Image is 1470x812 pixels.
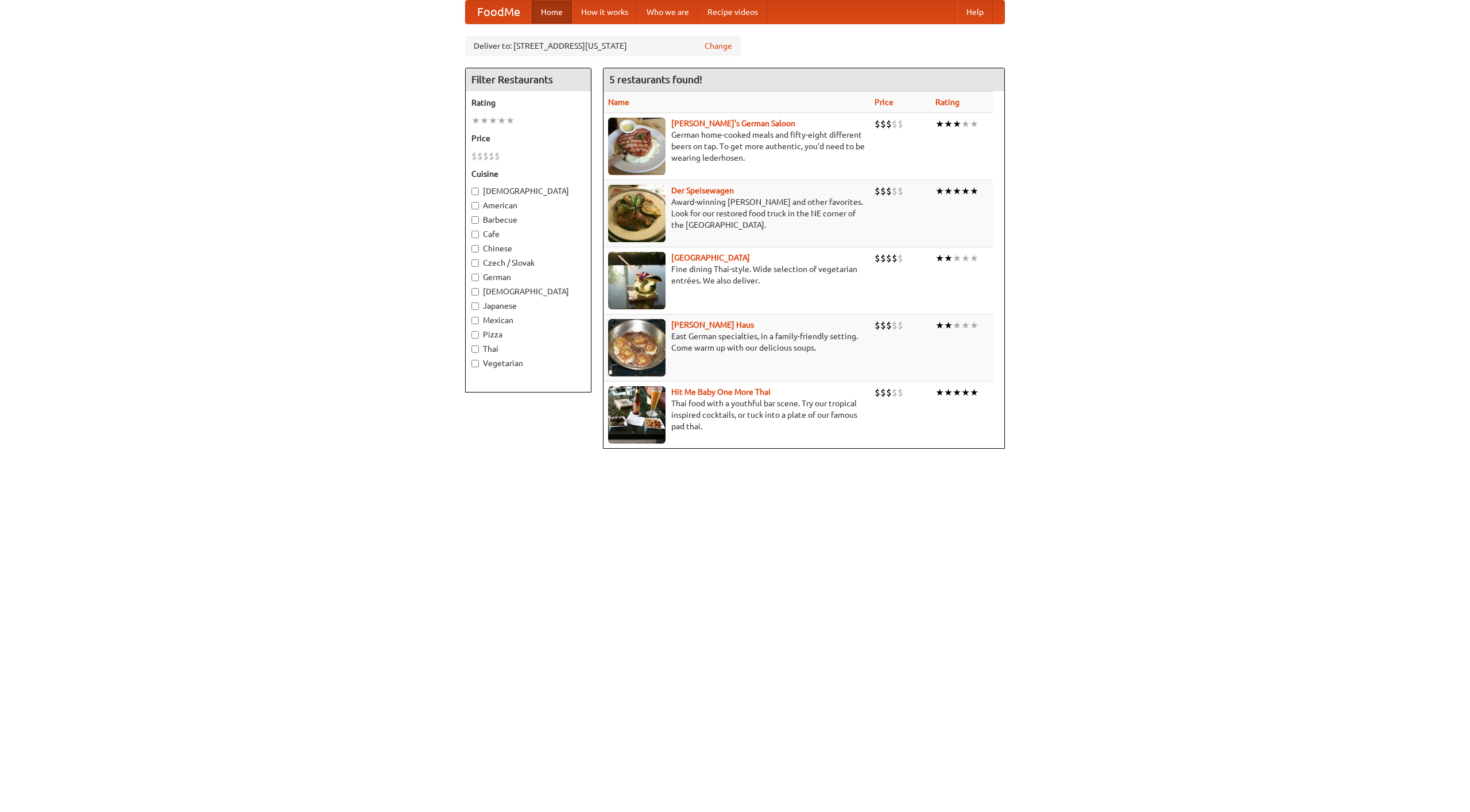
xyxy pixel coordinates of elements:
input: German [471,274,479,281]
a: Help [957,1,993,24]
li: $ [886,386,892,399]
li: $ [898,252,903,265]
li: ★ [953,386,961,399]
label: Mexican [471,314,585,326]
b: [PERSON_NAME] Haus [671,320,754,329]
li: $ [880,252,886,265]
li: ★ [935,319,944,332]
label: Pizza [471,329,585,340]
img: babythai.jpg [608,386,666,444]
li: $ [892,185,898,197]
li: $ [875,319,880,332]
li: $ [886,185,892,197]
a: Home [532,1,572,24]
a: Who we are [637,1,698,24]
li: $ [892,118,898,130]
li: $ [892,386,898,399]
li: ★ [970,319,978,332]
a: Der Speisewagen [671,186,734,195]
label: German [471,271,585,283]
li: $ [880,185,886,197]
li: ★ [953,118,961,130]
label: Thai [471,343,585,355]
li: ★ [953,185,961,197]
li: ★ [480,114,489,127]
li: ★ [961,386,970,399]
li: $ [477,150,483,162]
li: ★ [970,185,978,197]
a: Recipe videos [698,1,767,24]
p: Award-winning [PERSON_NAME] and other favorites. Look for our restored food truck in the NE corne... [608,196,865,231]
label: Cafe [471,228,585,240]
li: $ [875,252,880,265]
li: ★ [944,319,953,332]
li: ★ [944,118,953,130]
li: $ [880,386,886,399]
li: $ [471,150,477,162]
li: ★ [935,386,944,399]
input: [DEMOGRAPHIC_DATA] [471,188,479,195]
li: ★ [970,386,978,399]
li: ★ [506,114,514,127]
label: American [471,200,585,211]
b: [PERSON_NAME]'s German Saloon [671,119,795,128]
input: [DEMOGRAPHIC_DATA] [471,288,479,296]
li: $ [892,252,898,265]
p: Thai food with a youthful bar scene. Try our tropical inspired cocktails, or tuck into a plate of... [608,398,865,432]
li: $ [494,150,500,162]
label: Chinese [471,243,585,254]
li: ★ [935,185,944,197]
li: $ [875,185,880,197]
li: ★ [953,252,961,265]
p: German home-cooked meals and fifty-eight different beers on tap. To get more authentic, you'd nee... [608,129,865,164]
li: $ [875,386,880,399]
li: $ [886,118,892,130]
li: ★ [961,319,970,332]
li: ★ [935,252,944,265]
li: $ [886,252,892,265]
a: Hit Me Baby One More Thai [671,387,771,397]
label: Japanese [471,300,585,312]
li: $ [898,386,903,399]
li: ★ [489,114,497,127]
input: Cafe [471,231,479,238]
a: Price [875,98,893,107]
ng-pluralize: 5 restaurants found! [609,74,702,85]
li: $ [880,118,886,130]
li: ★ [497,114,506,127]
img: satay.jpg [608,252,666,309]
div: Deliver to: [STREET_ADDRESS][US_STATE] [465,36,741,56]
img: kohlhaus.jpg [608,319,666,376]
input: American [471,202,479,209]
p: East German specialties, in a family-friendly setting. Come warm up with our delicious soups. [608,331,865,353]
a: How it works [572,1,637,24]
input: Barbecue [471,216,479,224]
li: $ [875,118,880,130]
h5: Rating [471,97,585,108]
h4: Filter Restaurants [466,68,591,91]
label: [DEMOGRAPHIC_DATA] [471,185,585,197]
li: ★ [961,252,970,265]
label: Vegetarian [471,358,585,369]
input: Mexican [471,317,479,324]
li: ★ [961,185,970,197]
li: $ [886,319,892,332]
a: FoodMe [466,1,532,24]
li: ★ [944,185,953,197]
a: Change [705,40,732,52]
p: Fine dining Thai-style. Wide selection of vegetarian entrées. We also deliver. [608,263,865,286]
a: [GEOGRAPHIC_DATA] [671,253,750,262]
label: Czech / Slovak [471,257,585,269]
input: Thai [471,345,479,353]
h5: Cuisine [471,168,585,180]
img: speisewagen.jpg [608,185,666,242]
li: $ [483,150,489,162]
li: ★ [970,252,978,265]
input: Japanese [471,302,479,310]
li: ★ [944,252,953,265]
li: $ [898,185,903,197]
li: $ [898,319,903,332]
li: ★ [953,319,961,332]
